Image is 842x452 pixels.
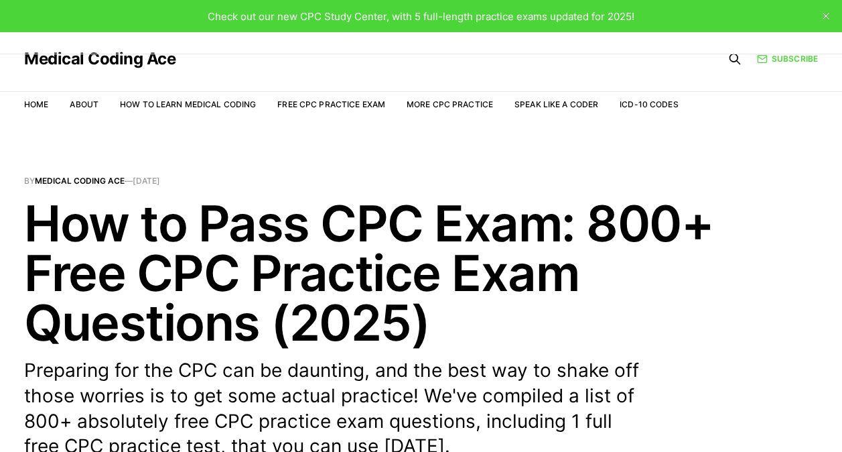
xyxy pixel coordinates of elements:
[624,386,842,452] iframe: portal-trigger
[407,99,493,109] a: More CPC Practice
[514,99,598,109] a: Speak Like a Coder
[277,99,385,109] a: Free CPC Practice Exam
[815,5,837,27] button: close
[24,199,818,347] h1: How to Pass CPC Exam: 800+ Free CPC Practice Exam Questions (2025)
[24,177,818,185] span: By —
[120,99,256,109] a: How to Learn Medical Coding
[757,52,818,65] a: Subscribe
[70,99,98,109] a: About
[35,176,125,186] a: Medical Coding Ace
[24,51,176,67] a: Medical Coding Ace
[24,99,48,109] a: Home
[133,176,160,186] time: [DATE]
[620,99,678,109] a: ICD-10 Codes
[208,10,634,23] span: Check out our new CPC Study Center, with 5 full-length practice exams updated for 2025!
